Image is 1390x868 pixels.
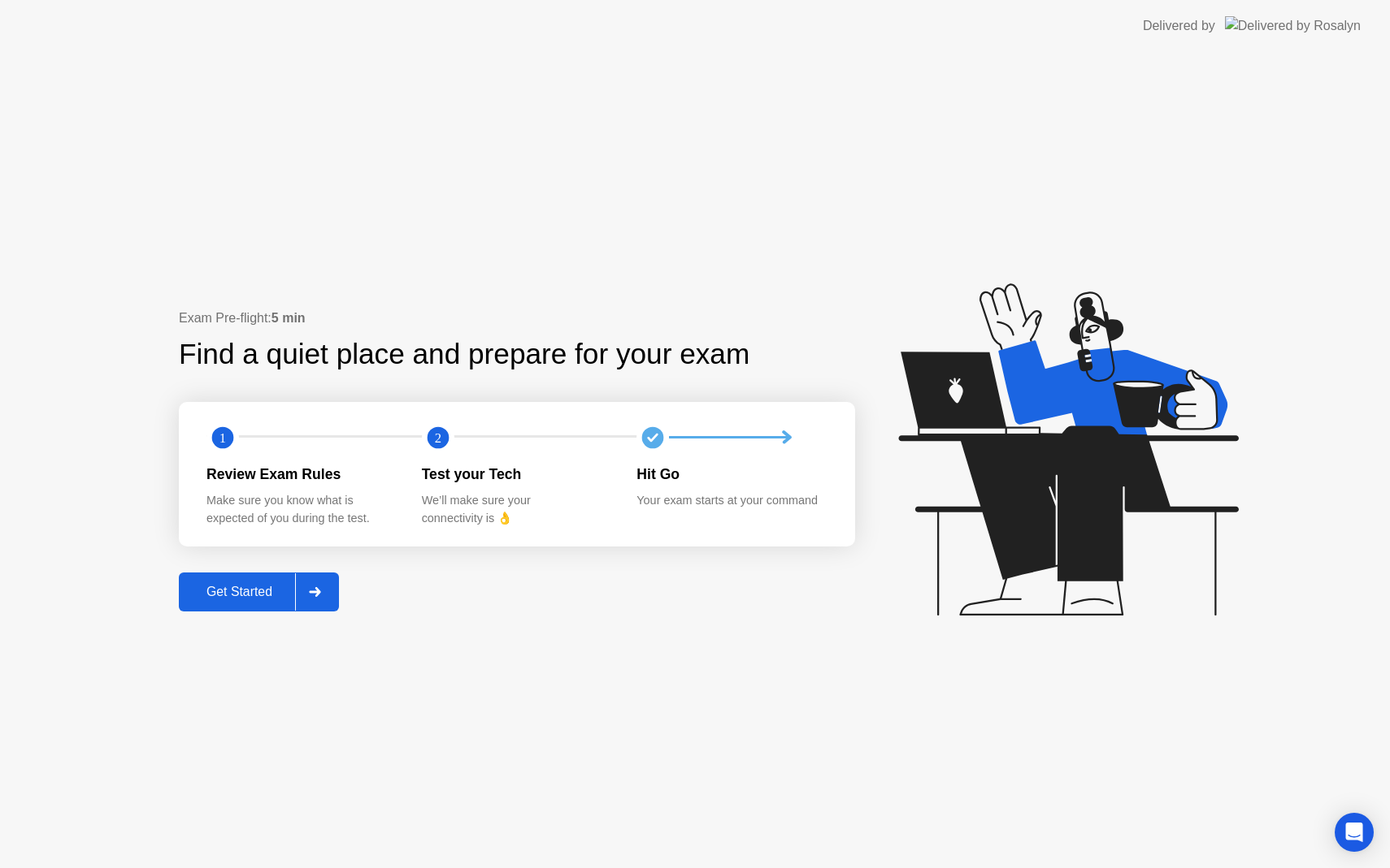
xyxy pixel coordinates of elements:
div: Exam Pre-flight: [179,309,855,328]
div: Your exam starts at your command [636,492,826,510]
button: Get Started [179,572,339,611]
div: Find a quiet place and prepare for your exam [179,333,752,376]
div: Delivered by [1143,16,1215,36]
div: Get Started [184,585,295,599]
b: 5 min [271,311,306,325]
div: Make sure you know what is expected of you during the test. [206,492,396,527]
div: Test your Tech [422,464,611,485]
text: 1 [219,430,226,445]
div: We’ll make sure your connectivity is 👌 [422,492,611,527]
div: Review Exam Rules [206,464,396,485]
div: Open Intercom Messenger [1335,813,1374,852]
div: Hit Go [636,464,826,485]
img: Delivered by Rosalyn [1225,16,1361,35]
text: 2 [435,430,441,445]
